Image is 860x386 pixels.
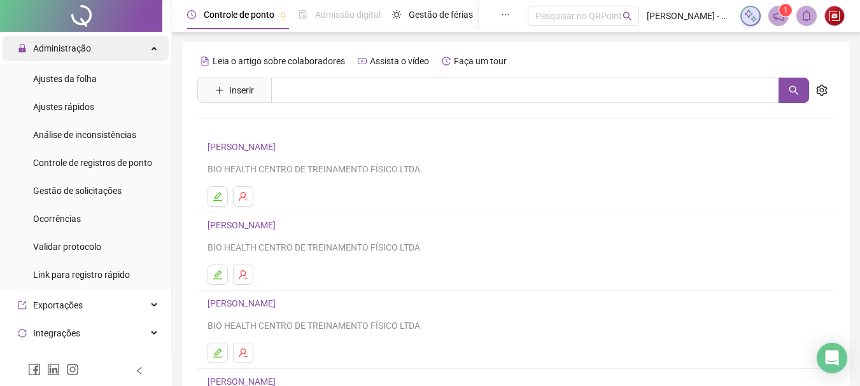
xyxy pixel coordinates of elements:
a: [PERSON_NAME] [208,298,279,308]
span: file-done [299,10,307,19]
span: Inserir [229,83,254,97]
span: instagram [66,363,79,376]
span: Ajustes da folha [33,74,97,84]
span: Assista o vídeo [370,56,429,66]
span: Controle de ponto [204,10,274,20]
span: edit [213,191,223,202]
span: Ajustes rápidos [33,102,94,112]
span: export [18,301,27,310]
span: Administração [33,43,91,53]
span: youtube [358,57,367,65]
span: setting [816,85,828,96]
span: Exportações [33,300,83,310]
div: BIO HEALTH CENTRO DE TREINAMENTO FÍSICO LTDA [208,319,824,333]
span: Faça um tour [454,56,507,66]
span: Link para registro rápido [33,270,130,280]
span: Ocorrências [33,214,81,224]
span: lock [18,44,27,53]
sup: 1 [779,4,792,17]
span: user-delete [238,270,248,280]
span: Gestão de solicitações [33,186,122,196]
span: Admissão digital [315,10,381,20]
span: Validar protocolo [33,242,101,252]
span: Controle de registros de ponto [33,158,152,168]
div: Open Intercom Messenger [817,343,847,373]
img: sparkle-icon.fc2bf0ac1784a2077858766a79e2daf3.svg [744,9,758,23]
span: edit [213,270,223,280]
span: Gestão de férias [409,10,473,20]
span: ellipsis [501,10,510,19]
div: BIO HEALTH CENTRO DE TREINAMENTO FÍSICO LTDA [208,240,824,254]
div: BIO HEALTH CENTRO DE TREINAMENTO FÍSICO LTDA [208,162,824,176]
img: 24469 [825,6,844,25]
span: Análise de inconsistências [33,130,136,140]
span: clock-circle [187,10,196,19]
span: file-text [201,57,209,65]
span: [PERSON_NAME] - BIO HEALTH ACADEMIA [647,9,733,23]
span: user-delete [238,348,248,358]
span: sun [392,10,401,19]
button: Inserir [205,80,264,100]
span: sync [18,329,27,338]
span: history [442,57,451,65]
span: bell [801,10,812,22]
span: linkedin [47,363,60,376]
span: notification [773,10,784,22]
a: [PERSON_NAME] [208,220,279,230]
span: Leia o artigo sobre colaboradores [213,56,345,66]
span: facebook [28,363,41,376]
span: edit [213,348,223,358]
span: pushpin [279,11,287,19]
span: left [135,366,144,375]
span: Integrações [33,328,80,338]
span: plus [215,86,224,95]
span: search [789,85,799,95]
span: 1 [784,6,788,15]
span: search [623,11,632,21]
span: user-delete [238,191,248,202]
a: [PERSON_NAME] [208,142,279,152]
